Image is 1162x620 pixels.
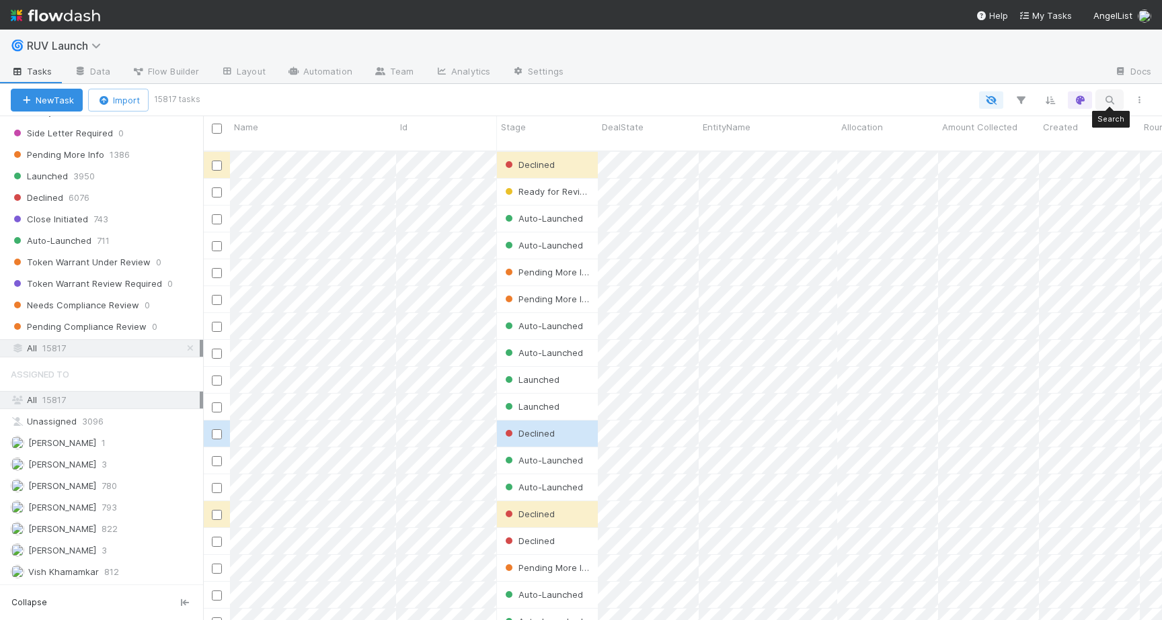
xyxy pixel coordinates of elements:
[11,211,88,228] span: Close Initiated
[502,374,559,385] span: Launched
[11,146,104,163] span: Pending More Info
[502,265,591,279] div: Pending More Info
[11,413,200,430] div: Unassigned
[501,120,526,134] span: Stage
[167,275,173,292] span: 0
[102,521,118,537] span: 822
[502,267,596,277] span: Pending More Info
[212,564,222,574] input: Toggle Row Selected
[88,89,149,112] button: Import
[501,62,574,83] a: Settings
[212,241,222,251] input: Toggle Row Selected
[363,62,424,83] a: Team
[502,186,592,197] span: Ready for Review
[82,413,104,430] span: 3096
[212,349,222,359] input: Toggle Row Selected
[121,62,210,83] a: Flow Builder
[502,400,559,413] div: Launched
[97,232,110,249] span: 711
[502,185,591,198] div: Ready for Review
[502,428,555,439] span: Declined
[73,168,95,185] span: 3950
[11,457,24,471] img: avatar_3b634316-3333-4b71-9158-cd5ac1fcb182.png
[502,159,555,170] span: Declined
[28,566,99,577] span: Vish Khamamkar
[502,212,583,225] div: Auto-Launched
[212,295,222,305] input: Toggle Row Selected
[28,545,96,556] span: [PERSON_NAME]
[212,161,222,171] input: Toggle Row Selected
[212,214,222,224] input: Toggle Row Selected
[11,254,151,271] span: Token Warrant Under Review
[502,455,583,466] span: Auto-Launched
[156,254,161,271] span: 0
[1093,10,1132,21] span: AngelList
[11,40,24,51] span: 🌀
[703,120,750,134] span: EntityName
[11,189,63,206] span: Declined
[502,589,583,600] span: Auto-Launched
[102,478,117,494] span: 780
[276,62,363,83] a: Automation
[11,4,100,27] img: logo-inverted-e16ddd16eac7371096b0.svg
[502,240,583,251] span: Auto-Launched
[502,346,583,359] div: Auto-Launched
[942,120,1017,134] span: Amount Collected
[63,62,121,83] a: Data
[11,500,24,514] img: avatar_15e6a745-65a2-4f19-9667-febcb12e2fc8.png
[502,238,583,252] div: Auto-Launched
[212,510,222,520] input: Toggle Row Selected
[502,453,583,467] div: Auto-Launched
[210,62,276,83] a: Layout
[28,437,96,448] span: [PERSON_NAME]
[28,459,96,470] span: [PERSON_NAME]
[1103,62,1162,83] a: Docs
[11,125,113,142] span: Side Letter Required
[110,146,130,163] span: 1386
[11,297,139,314] span: Needs Compliance Review
[212,322,222,332] input: Toggle Row Selected
[11,361,69,388] span: Assigned To
[212,268,222,278] input: Toggle Row Selected
[502,213,583,224] span: Auto-Launched
[424,62,501,83] a: Analytics
[502,319,583,333] div: Auto-Launched
[11,64,52,78] span: Tasks
[1019,9,1072,22] a: My Tasks
[234,120,258,134] span: Name
[11,436,24,449] img: avatar_55035ea6-c43a-43cd-b0ad-a82770e0f712.png
[502,534,555,547] div: Declined
[502,347,583,358] span: Auto-Launched
[118,125,124,142] span: 0
[69,189,89,206] span: 6076
[212,483,222,493] input: Toggle Row Selected
[212,187,222,197] input: Toggle Row Selected
[502,401,559,412] span: Launched
[212,375,222,386] input: Toggle Row Selected
[132,64,199,78] span: Flow Builder
[841,120,883,134] span: Allocation
[104,564,119,580] span: 812
[11,565,24,578] img: avatar_2de93f86-b6c7-4495-bfe2-fb093354a53c.png
[93,211,108,228] span: 743
[502,507,555,521] div: Declined
[212,456,222,466] input: Toggle Row Selected
[502,482,583,492] span: Auto-Launched
[152,318,157,335] span: 0
[11,340,200,357] div: All
[212,590,222,601] input: Toggle Row Selected
[502,508,555,519] span: Declined
[212,124,222,134] input: Toggle All Rows Selected
[502,427,555,440] div: Declined
[502,561,591,574] div: Pending More Info
[11,275,162,292] span: Token Warrant Review Required
[11,232,91,249] span: Auto-Launched
[212,537,222,547] input: Toggle Row Selected
[11,522,24,535] img: avatar_b60dc679-d614-4581-862a-45e57e391fbd.png
[212,429,222,439] input: Toggle Row Selected
[11,168,68,185] span: Launched
[502,535,555,546] span: Declined
[11,318,147,335] span: Pending Compliance Review
[11,89,83,112] button: NewTask
[502,373,559,386] div: Launched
